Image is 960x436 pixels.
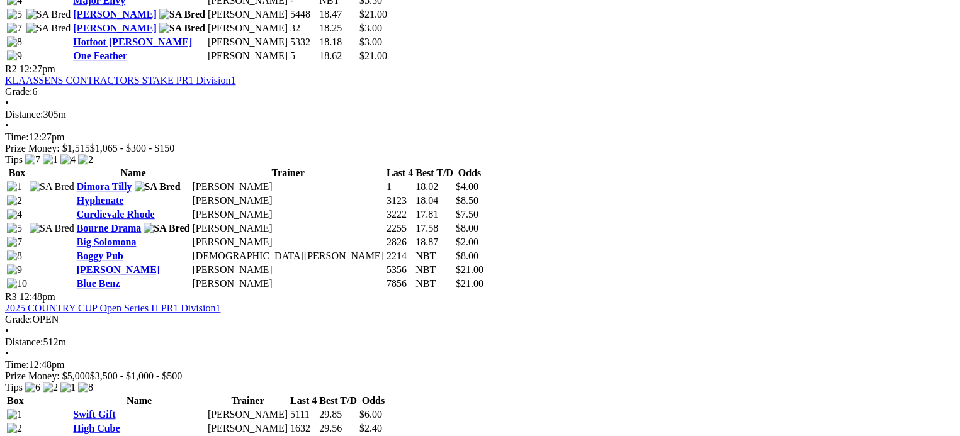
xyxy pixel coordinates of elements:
[7,409,22,420] img: 1
[386,236,414,249] td: 2826
[319,394,358,407] th: Best T/D
[290,50,317,62] td: 5
[386,277,414,290] td: 7856
[386,250,414,262] td: 2214
[456,250,478,261] span: $8.00
[7,50,22,62] img: 9
[73,423,120,433] a: High Cube
[5,337,43,347] span: Distance:
[5,64,17,74] span: R2
[5,86,33,97] span: Grade:
[319,8,358,21] td: 18.47
[5,86,955,98] div: 6
[191,194,385,207] td: [PERSON_NAME]
[30,181,74,193] img: SA Bred
[5,371,955,382] div: Prize Money: $5,000
[159,9,205,20] img: SA Bred
[60,382,76,393] img: 1
[7,278,27,289] img: 10
[5,131,29,142] span: Time:
[43,154,58,165] img: 1
[359,23,382,33] span: $3.00
[207,408,288,421] td: [PERSON_NAME]
[5,109,43,120] span: Distance:
[191,208,385,221] td: [PERSON_NAME]
[456,278,483,289] span: $21.00
[26,9,71,20] img: SA Bred
[415,277,454,290] td: NBT
[386,222,414,235] td: 2255
[77,264,160,275] a: [PERSON_NAME]
[191,277,385,290] td: [PERSON_NAME]
[77,209,155,220] a: Curdievale Rhode
[456,237,478,247] span: $2.00
[90,371,183,381] span: $3,500 - $1,000 - $500
[72,394,206,407] th: Name
[5,154,23,165] span: Tips
[359,423,382,433] span: $2.40
[290,22,317,35] td: 32
[319,36,358,48] td: 18.18
[456,223,478,233] span: $8.00
[359,50,387,61] span: $21.00
[144,223,189,234] img: SA Bred
[386,167,414,179] th: Last 4
[7,209,22,220] img: 4
[5,382,23,393] span: Tips
[7,195,22,206] img: 2
[456,264,483,275] span: $21.00
[7,223,22,234] img: 5
[290,8,317,21] td: 5448
[455,167,484,179] th: Odds
[20,64,55,74] span: 12:27pm
[7,264,22,276] img: 9
[159,23,205,34] img: SA Bred
[73,50,127,61] a: One Feather
[359,9,387,20] span: $21.00
[415,264,454,276] td: NBT
[7,250,22,262] img: 8
[5,337,955,348] div: 512m
[415,194,454,207] td: 18.04
[319,408,358,421] td: 29.85
[319,422,358,435] td: 29.56
[290,394,317,407] th: Last 4
[25,154,40,165] img: 7
[290,408,317,421] td: 5111
[73,23,156,33] a: [PERSON_NAME]
[43,382,58,393] img: 2
[7,395,24,406] span: Box
[5,359,955,371] div: 12:48pm
[78,154,93,165] img: 2
[77,223,142,233] a: Bourne Drama
[5,98,9,108] span: •
[7,423,22,434] img: 2
[207,50,288,62] td: [PERSON_NAME]
[456,209,478,220] span: $7.50
[207,394,288,407] th: Trainer
[7,9,22,20] img: 5
[135,181,181,193] img: SA Bred
[207,8,288,21] td: [PERSON_NAME]
[290,422,317,435] td: 1632
[359,394,388,407] th: Odds
[415,222,454,235] td: 17.58
[191,181,385,193] td: [PERSON_NAME]
[456,181,478,192] span: $4.00
[5,131,955,143] div: 12:27pm
[386,264,414,276] td: 5356
[386,181,414,193] td: 1
[319,50,358,62] td: 18.62
[78,382,93,393] img: 8
[77,237,137,247] a: Big Solomona
[73,9,156,20] a: [PERSON_NAME]
[319,22,358,35] td: 18.25
[77,195,124,206] a: Hyphenate
[415,167,454,179] th: Best T/D
[191,167,385,179] th: Trainer
[73,36,192,47] a: Hotfoot [PERSON_NAME]
[191,250,385,262] td: [DEMOGRAPHIC_DATA][PERSON_NAME]
[30,223,74,234] img: SA Bred
[191,222,385,235] td: [PERSON_NAME]
[5,120,9,131] span: •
